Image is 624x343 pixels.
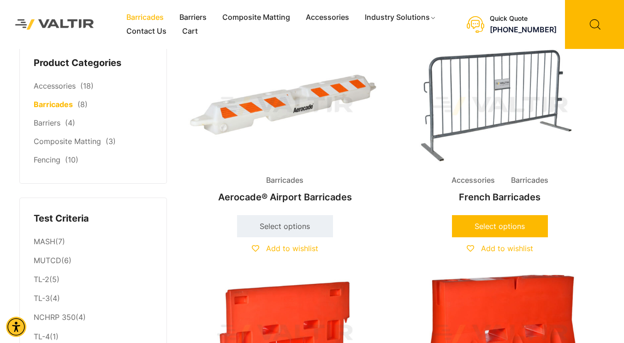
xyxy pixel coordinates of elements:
[119,24,174,38] a: Contact Us
[34,137,101,146] a: Composite Matting
[266,244,318,253] span: Add to wishlist
[34,56,153,70] h4: Product Categories
[34,313,76,322] a: NCHRP 350
[34,81,76,90] a: Accessories
[452,215,548,237] a: Select options for “French Barricades”
[34,155,60,164] a: Fencing
[298,11,357,24] a: Accessories
[34,308,153,327] li: (4)
[34,118,60,127] a: Barriers
[445,174,502,187] span: Accessories
[252,244,318,253] a: Add to wishlist
[504,174,555,187] span: Barricades
[34,100,73,109] a: Barricades
[34,294,50,303] a: TL-3
[185,187,385,207] h2: Aerocade® Airport Barricades
[34,332,50,341] a: TL-4
[6,317,26,337] div: Accessibility Menu
[34,212,153,226] h4: Test Criteria
[467,244,533,253] a: Add to wishlist
[357,11,444,24] a: Industry Solutions
[237,215,333,237] a: Select options for “Aerocade® Airport Barricades”
[34,289,153,308] li: (4)
[34,252,153,271] li: (6)
[77,100,88,109] span: (8)
[7,11,102,38] img: Valtir Rentals
[185,46,385,207] a: BarricadesAerocade® Airport Barricades
[400,46,600,207] a: Accessories BarricadesFrench Barricades
[400,46,600,166] img: Accessories
[400,187,600,207] h2: French Barricades
[65,155,78,164] span: (10)
[65,118,75,127] span: (4)
[259,174,310,187] span: Barricades
[214,11,298,24] a: Composite Matting
[80,81,94,90] span: (18)
[490,15,557,23] div: Quick Quote
[34,237,55,246] a: MASH
[34,256,61,265] a: MUTCD
[34,232,153,251] li: (7)
[172,11,214,24] a: Barriers
[34,275,49,284] a: TL-2
[106,137,116,146] span: (3)
[490,25,557,34] a: call (888) 496-3625
[481,244,533,253] span: Add to wishlist
[119,11,172,24] a: Barricades
[185,46,385,166] img: Barricades
[34,271,153,289] li: (5)
[174,24,206,38] a: Cart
